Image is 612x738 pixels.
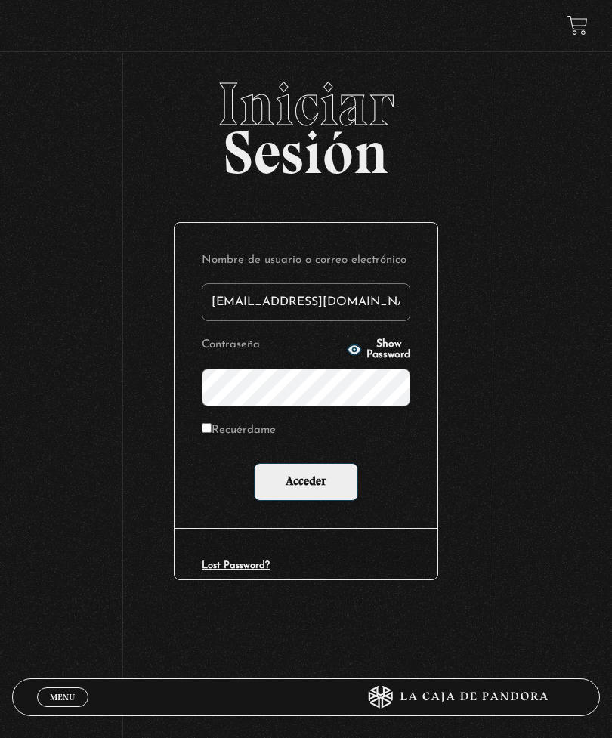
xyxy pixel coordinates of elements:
span: Show Password [366,339,410,360]
button: Show Password [347,339,410,360]
label: Recuérdame [202,420,276,442]
span: Cerrar [45,706,80,716]
a: Lost Password? [202,560,270,570]
h2: Sesión [12,74,600,171]
label: Nombre de usuario o correo electrónico [202,250,410,272]
span: Iniciar [12,74,600,134]
label: Contraseña [202,335,342,357]
input: Recuérdame [202,423,212,433]
span: Menu [50,693,75,702]
a: View your shopping cart [567,15,588,36]
input: Acceder [254,463,358,501]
